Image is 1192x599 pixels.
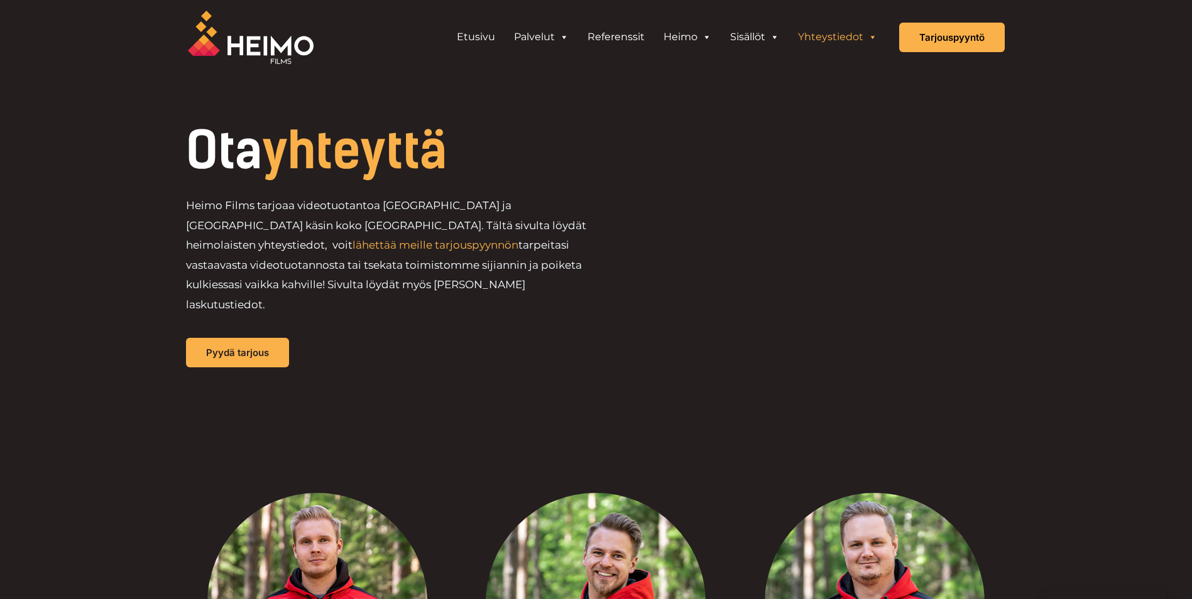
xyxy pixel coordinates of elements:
[578,24,654,50] a: Referenssit
[789,24,887,50] a: Yhteystiedot
[262,121,447,181] span: yhteyttä
[505,24,578,50] a: Palvelut
[186,126,682,176] h1: Ota
[353,239,518,251] a: lähettää meille tarjouspyynnön
[206,348,269,357] span: Pyydä tarjous
[899,23,1005,52] a: Tarjouspyyntö
[721,24,789,50] a: Sisällöt
[186,338,289,367] a: Pyydä tarjous
[188,11,314,64] img: Heimo Filmsin logo
[441,24,893,50] aside: Header Widget 1
[447,24,505,50] a: Etusivu
[654,24,721,50] a: Heimo
[186,196,596,315] p: Heimo Films tarjoaa videotuotantoa [GEOGRAPHIC_DATA] ja [GEOGRAPHIC_DATA] käsin koko [GEOGRAPHIC_...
